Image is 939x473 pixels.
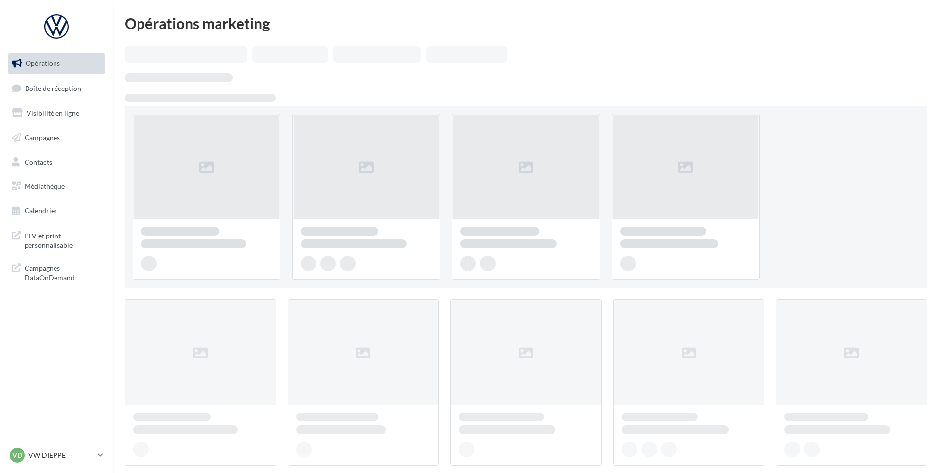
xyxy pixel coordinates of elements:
span: PLV et print personnalisable [25,229,101,250]
span: Campagnes [25,133,60,142]
span: VD [12,450,22,460]
span: Visibilité en ligne [27,109,79,117]
a: Médiathèque [6,176,107,197]
span: Calendrier [25,207,57,215]
div: Opérations marketing [125,16,927,30]
span: Boîte de réception [25,84,81,92]
a: Campagnes DataOnDemand [6,258,107,287]
a: Contacts [6,152,107,173]
p: VW DIEPPE [28,450,94,460]
span: Médiathèque [25,182,65,190]
a: Opérations [6,53,107,74]
a: Visibilité en ligne [6,103,107,123]
a: PLV et print personnalisable [6,225,107,254]
a: Boîte de réception [6,78,107,99]
a: VD VW DIEPPE [8,446,105,465]
a: Campagnes [6,127,107,148]
span: Opérations [26,59,60,67]
span: Contacts [25,157,52,166]
a: Calendrier [6,201,107,221]
span: Campagnes DataOnDemand [25,262,101,283]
